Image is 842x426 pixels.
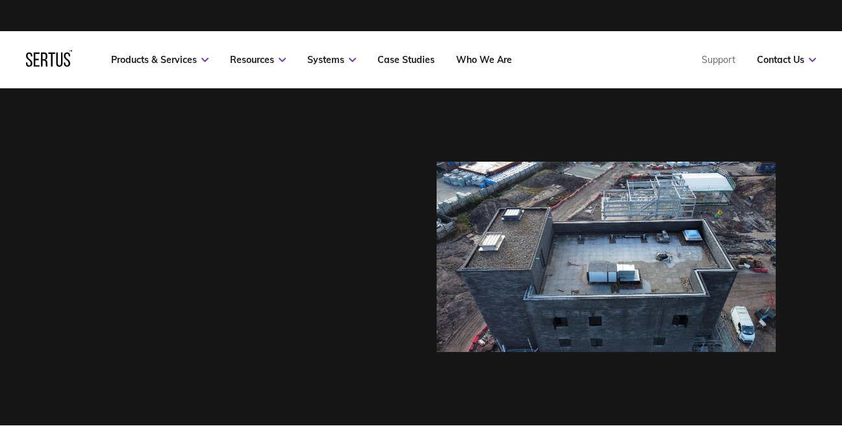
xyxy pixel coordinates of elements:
[456,54,512,66] a: Who We Are
[702,54,735,66] a: Support
[230,54,286,66] a: Resources
[757,54,816,66] a: Contact Us
[307,54,356,66] a: Systems
[377,54,435,66] a: Case Studies
[111,54,209,66] a: Products & Services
